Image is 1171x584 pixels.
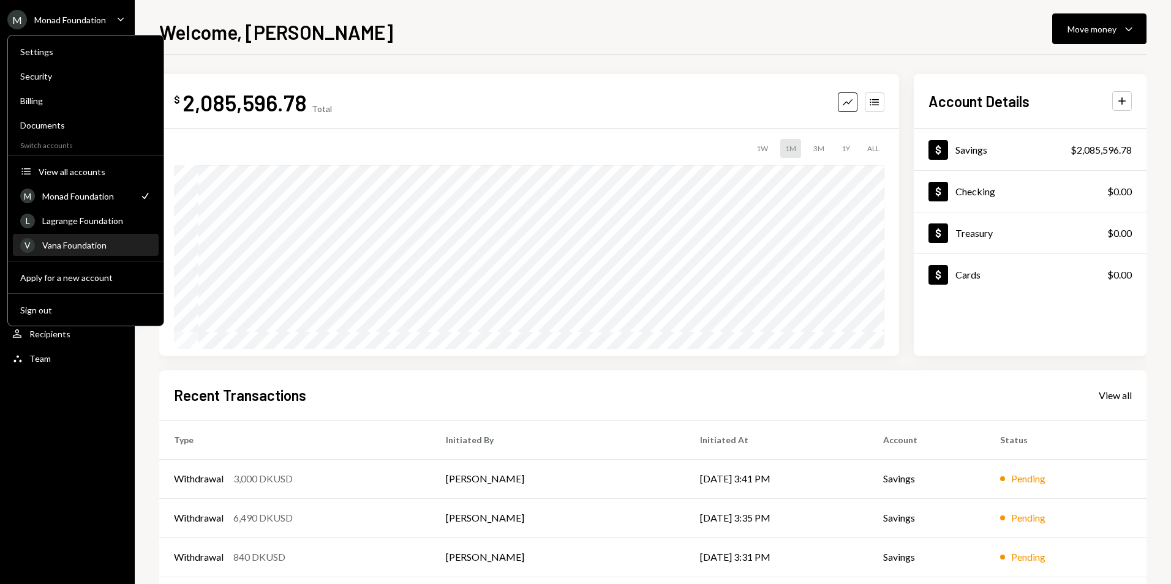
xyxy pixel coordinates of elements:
[868,537,985,577] td: Savings
[1011,550,1045,564] div: Pending
[431,537,685,577] td: [PERSON_NAME]
[955,227,993,239] div: Treasury
[431,420,685,459] th: Initiated By
[7,347,127,369] a: Team
[42,240,151,250] div: Vana Foundation
[13,299,159,321] button: Sign out
[29,353,51,364] div: Team
[20,272,151,283] div: Apply for a new account
[914,212,1147,253] a: Treasury$0.00
[8,138,164,150] div: Switch accounts
[13,65,159,87] a: Security
[431,498,685,537] td: [PERSON_NAME]
[20,238,35,253] div: V
[39,167,151,177] div: View all accounts
[685,537,868,577] td: [DATE] 3:31 PM
[955,269,981,280] div: Cards
[174,550,224,564] div: Withdrawal
[7,10,27,29] div: M
[868,420,985,459] th: Account
[1052,13,1147,44] button: Move money
[233,550,285,564] div: 840 DKUSD
[914,254,1147,295] a: Cards$0.00
[20,305,151,315] div: Sign out
[20,47,151,57] div: Settings
[312,103,332,114] div: Total
[13,161,159,183] button: View all accounts
[20,120,151,130] div: Documents
[431,459,685,498] td: [PERSON_NAME]
[20,71,151,81] div: Security
[751,139,773,158] div: 1W
[174,385,306,405] h2: Recent Transactions
[233,471,293,486] div: 3,000 DKUSD
[34,15,106,25] div: Monad Foundation
[13,234,159,256] a: VVana Foundation
[868,498,985,537] td: Savings
[13,114,159,136] a: Documents
[780,139,801,158] div: 1M
[1107,268,1132,282] div: $0.00
[914,171,1147,212] a: Checking$0.00
[868,459,985,498] td: Savings
[685,459,868,498] td: [DATE] 3:41 PM
[174,94,180,106] div: $
[183,89,307,116] div: 2,085,596.78
[955,144,987,155] div: Savings
[837,139,855,158] div: 1Y
[862,139,884,158] div: ALL
[685,420,868,459] th: Initiated At
[928,91,1030,111] h2: Account Details
[13,89,159,111] a: Billing
[233,511,293,525] div: 6,490 DKUSD
[808,139,829,158] div: 3M
[1099,389,1132,402] div: View all
[29,329,70,339] div: Recipients
[159,20,393,44] h1: Welcome, [PERSON_NAME]
[914,129,1147,170] a: Savings$2,085,596.78
[159,420,431,459] th: Type
[42,215,151,226] div: Lagrange Foundation
[985,420,1147,459] th: Status
[685,498,868,537] td: [DATE] 3:35 PM
[13,209,159,231] a: LLagrange Foundation
[42,191,132,201] div: Monad Foundation
[174,511,224,525] div: Withdrawal
[1011,471,1045,486] div: Pending
[174,471,224,486] div: Withdrawal
[1067,23,1116,36] div: Move money
[1071,143,1132,157] div: $2,085,596.78
[20,95,151,106] div: Billing
[7,323,127,345] a: Recipients
[1099,388,1132,402] a: View all
[1011,511,1045,525] div: Pending
[955,185,995,197] div: Checking
[20,214,35,228] div: L
[20,189,35,203] div: M
[13,40,159,62] a: Settings
[13,267,159,289] button: Apply for a new account
[1107,184,1132,199] div: $0.00
[1107,226,1132,241] div: $0.00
